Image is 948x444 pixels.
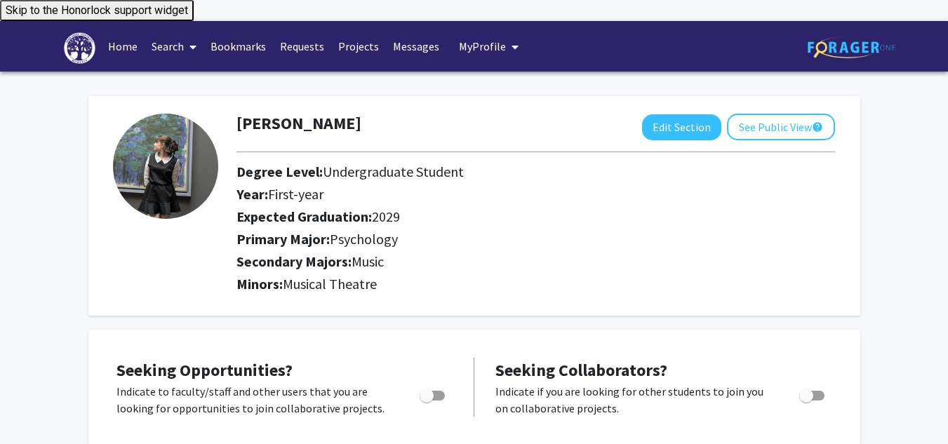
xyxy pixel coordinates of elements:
[101,22,145,71] a: Home
[386,22,446,71] a: Messages
[273,22,331,71] a: Requests
[459,39,506,53] span: My Profile
[283,275,377,292] span: Musical Theatre
[331,22,386,71] a: Projects
[414,383,453,404] div: Toggle
[330,230,398,248] span: Psychology
[794,383,832,404] div: Toggle
[236,163,756,180] h2: Degree Level:
[113,114,218,219] img: Profile Picture
[727,114,835,140] button: See Public View
[236,208,756,225] h2: Expected Graduation:
[236,114,361,134] h1: [PERSON_NAME]
[642,114,721,140] button: Edit Section
[116,359,293,381] span: Seeking Opportunities?
[268,185,323,203] span: First-year
[145,22,203,71] a: Search
[323,163,464,180] span: Undergraduate Student
[64,32,96,64] img: High Point University Logo
[352,253,384,270] span: Music
[236,253,835,270] h2: Secondary Majors:
[812,119,823,135] mat-icon: help
[236,186,756,203] h2: Year:
[455,21,523,72] button: My profile dropdown to access profile and logout
[203,22,273,71] a: Bookmarks
[808,36,895,58] img: ForagerOne Logo
[236,276,835,292] h2: Minors:
[11,381,60,433] iframe: Chat
[495,383,773,417] p: Indicate if you are looking for other students to join you on collaborative projects.
[495,359,667,381] span: Seeking Collaborators?
[236,231,835,248] h2: Primary Major:
[116,383,393,417] p: Indicate to faculty/staff and other users that you are looking for opportunities to join collabor...
[372,208,400,225] span: 2029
